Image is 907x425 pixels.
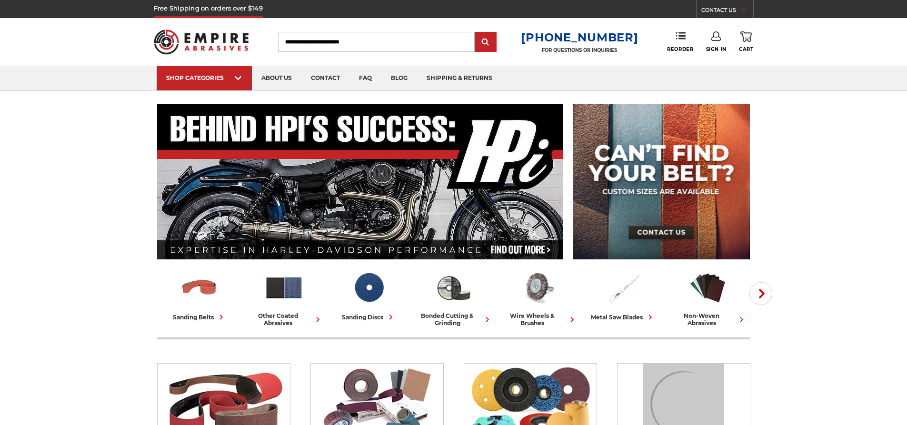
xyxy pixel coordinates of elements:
[701,5,753,18] a: CONTACT US
[521,47,638,53] p: FOR QUESTIONS OR INQUIRIES
[749,282,772,305] button: Next
[179,268,219,307] img: Sanding Belts
[301,66,349,90] a: contact
[161,268,238,322] a: sanding belts
[573,104,750,259] img: promo banner for custom belts.
[669,268,747,326] a: non-woven abrasives
[603,268,643,307] img: Metal Saw Blades
[349,268,389,307] img: Sanding Discs
[434,268,473,307] img: Bonded Cutting & Grinding
[667,31,693,52] a: Reorder
[264,268,304,307] img: Other Coated Abrasives
[521,30,638,44] a: [PHONE_NUMBER]
[518,268,558,307] img: Wire Wheels & Brushes
[739,31,753,52] a: Cart
[500,268,577,326] a: wire wheels & brushes
[166,74,242,81] div: SHOP CATEGORIES
[500,312,577,326] div: wire wheels & brushes
[739,46,753,52] span: Cart
[417,66,502,90] a: shipping & returns
[381,66,417,90] a: blog
[330,268,408,322] a: sanding discs
[688,268,728,307] img: Non-woven Abrasives
[415,268,492,326] a: bonded cutting & grinding
[669,312,747,326] div: non-woven abrasives
[246,312,323,326] div: other coated abrasives
[476,33,495,52] input: Submit
[252,66,301,90] a: about us
[706,46,727,52] span: Sign In
[154,23,249,60] img: Empire Abrasives
[173,312,226,322] div: sanding belts
[246,268,323,326] a: other coated abrasives
[591,312,655,322] div: metal saw blades
[157,104,563,259] img: Banner for an interview featuring Horsepower Inc who makes Harley performance upgrades featured o...
[415,312,492,326] div: bonded cutting & grinding
[585,268,662,322] a: metal saw blades
[349,66,381,90] a: faq
[667,46,693,52] span: Reorder
[342,312,396,322] div: sanding discs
